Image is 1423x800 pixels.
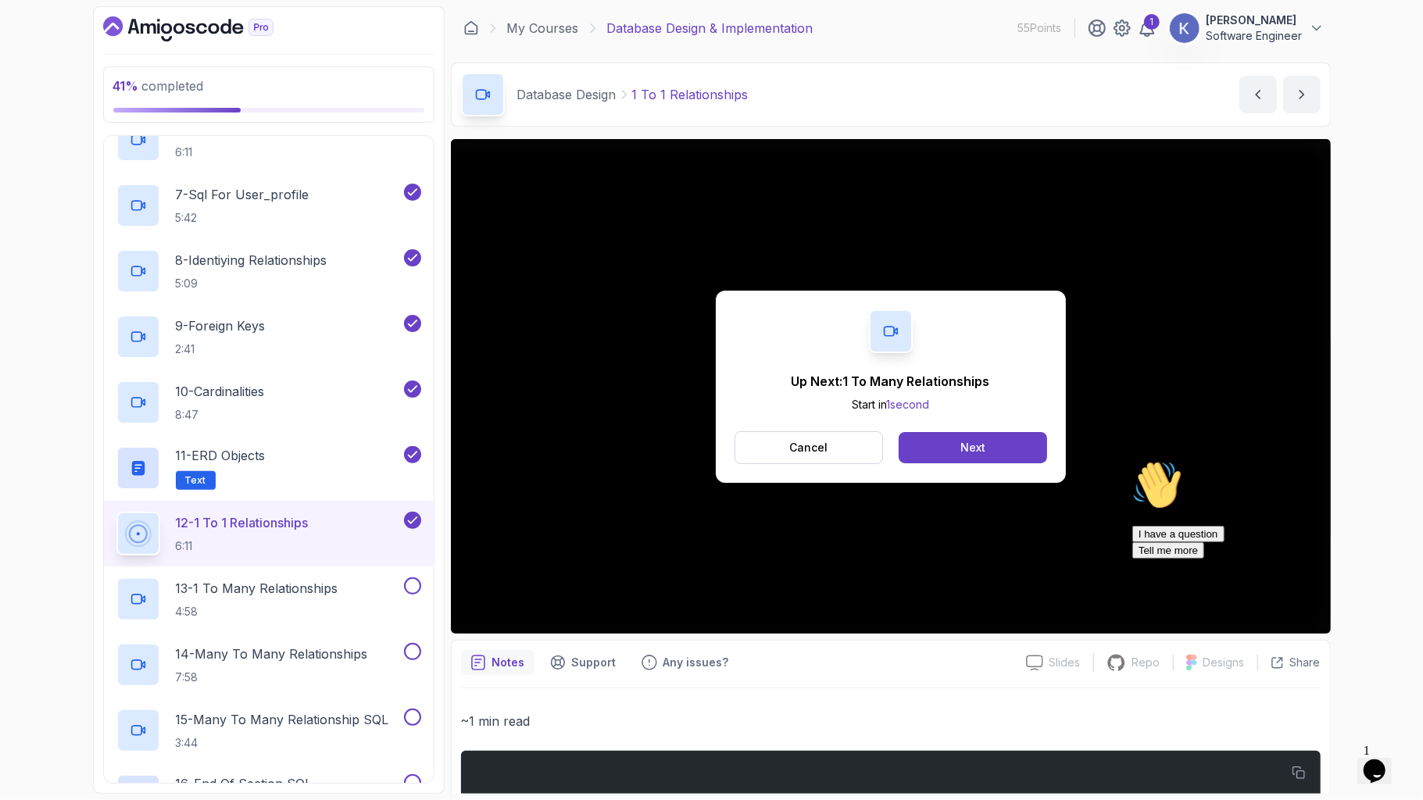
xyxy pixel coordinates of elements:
[6,47,155,59] span: Hi! How can we help?
[607,19,813,37] p: Database Design & Implementation
[1018,20,1062,36] p: 55 Points
[1239,76,1277,113] button: previous content
[1138,19,1157,37] a: 1
[176,735,389,751] p: 3:44
[116,249,421,293] button: 8-Identiying Relationships5:09
[116,643,421,687] button: 14-Many To Many Relationships7:58
[176,710,389,729] p: 15 - Many To Many Relationship SQL
[6,88,78,105] button: Tell me more
[541,650,626,675] button: Support button
[116,577,421,621] button: 13-1 To Many Relationships4:58
[6,6,288,105] div: 👋Hi! How can we help?I have a questionTell me more
[792,397,990,412] p: Start in
[116,184,421,227] button: 7-Sql For User_profile5:42
[176,341,266,357] p: 2:41
[103,16,309,41] a: Dashboard
[176,513,309,532] p: 12 - 1 To 1 Relationships
[176,579,338,598] p: 13 - 1 To Many Relationships
[176,538,309,554] p: 6:11
[176,604,338,620] p: 4:58
[116,380,421,424] button: 10-Cardinalities8:47
[789,440,828,455] p: Cancel
[176,276,327,291] p: 5:09
[792,372,990,391] p: Up Next: 1 To Many Relationships
[507,19,579,37] a: My Courses
[960,440,985,455] div: Next
[113,78,139,94] span: 41 %
[1283,76,1321,113] button: next content
[176,645,368,663] p: 14 - Many To Many Relationships
[176,145,309,160] p: 6:11
[461,650,535,675] button: notes button
[735,431,884,464] button: Cancel
[1144,14,1160,30] div: 1
[176,251,327,270] p: 8 - Identiying Relationships
[176,670,368,685] p: 7:58
[185,474,206,487] span: Text
[1207,28,1303,44] p: Software Engineer
[176,407,265,423] p: 8:47
[1357,737,1407,784] iframe: chat widget
[176,382,265,401] p: 10 - Cardinalities
[1169,12,1325,44] button: user profile image[PERSON_NAME]Software Engineer
[899,432,1046,463] button: Next
[492,655,525,670] p: Notes
[463,20,479,36] a: Dashboard
[176,774,313,793] p: 16 - End Of Section SQL
[113,78,204,94] span: completed
[6,6,56,56] img: :wave:
[116,709,421,752] button: 15-Many To Many Relationship SQL3:44
[176,185,309,204] p: 7 - Sql For User_profile
[116,118,421,162] button: 6-Defining Data Types6:11
[1170,13,1200,43] img: user profile image
[116,446,421,490] button: 11-ERD ObjectsText
[1126,454,1407,730] iframe: chat widget
[1049,655,1081,670] p: Slides
[572,655,617,670] p: Support
[632,650,738,675] button: Feedback button
[461,710,1321,732] p: ~1 min read
[6,72,98,88] button: I have a question
[632,85,749,104] p: 1 To 1 Relationships
[517,85,617,104] p: Database Design
[116,512,421,555] button: 12-1 To 1 Relationships6:11
[176,210,309,226] p: 5:42
[176,316,266,335] p: 9 - Foreign Keys
[116,315,421,359] button: 9-Foreign Keys2:41
[1207,12,1303,28] p: [PERSON_NAME]
[176,446,266,465] p: 11 - ERD Objects
[663,655,729,670] p: Any issues?
[886,398,929,411] span: 1 second
[451,139,1331,634] iframe: 10 - 1 to 1 Relationships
